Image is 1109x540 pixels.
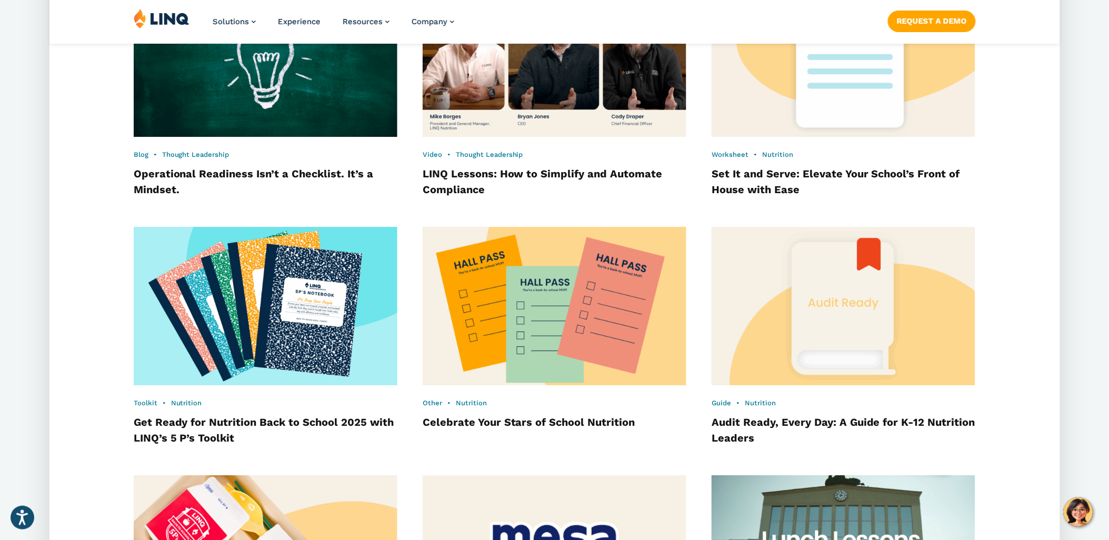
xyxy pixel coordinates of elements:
a: Celebrate Your Stars of School Nutrition [423,416,635,428]
a: Experience [278,17,321,26]
div: • [134,398,397,408]
nav: Primary Navigation [213,8,454,43]
a: Nutrition [171,399,202,407]
a: Nutrition [745,399,776,407]
div: • [712,398,975,408]
a: Audit Ready, Every Day: A Guide for K-12 Nutrition Leaders [712,416,975,444]
a: Solutions [213,17,256,26]
a: Resources [343,17,389,26]
a: Thought Leadership [456,151,523,158]
button: Hello, have a question? Let’s chat. [1064,497,1093,527]
a: Set It and Serve: Elevate Your School’s Front of House with Ease [712,167,960,196]
div: • [423,150,686,159]
img: LINQ | K‑12 Software [134,8,189,28]
span: Company [412,17,447,26]
a: Thought Leadership [162,151,229,158]
div: • [423,398,686,408]
a: Nutrition [456,399,487,407]
a: Request a Demo [887,11,975,32]
span: Resources [343,17,383,26]
a: Nutrition [762,151,793,158]
a: Blog [134,151,148,158]
a: LINQ Lessons: How to Simplify and Automate Compliance [423,167,663,196]
a: Other [423,399,442,407]
a: Get Ready for Nutrition Back to School 2025 with LINQ’s 5 P’s Toolkit [134,416,394,444]
div: • [712,150,975,159]
a: Company [412,17,454,26]
nav: Button Navigation [887,8,975,32]
a: Operational Readiness Isn’t a Checklist. It’s a Mindset. [134,167,374,196]
div: • [134,150,397,159]
a: Guide [712,399,731,407]
span: Solutions [213,17,249,26]
a: Video [423,151,442,158]
a: Toolkit [134,399,157,407]
a: Worksheet [712,151,748,158]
